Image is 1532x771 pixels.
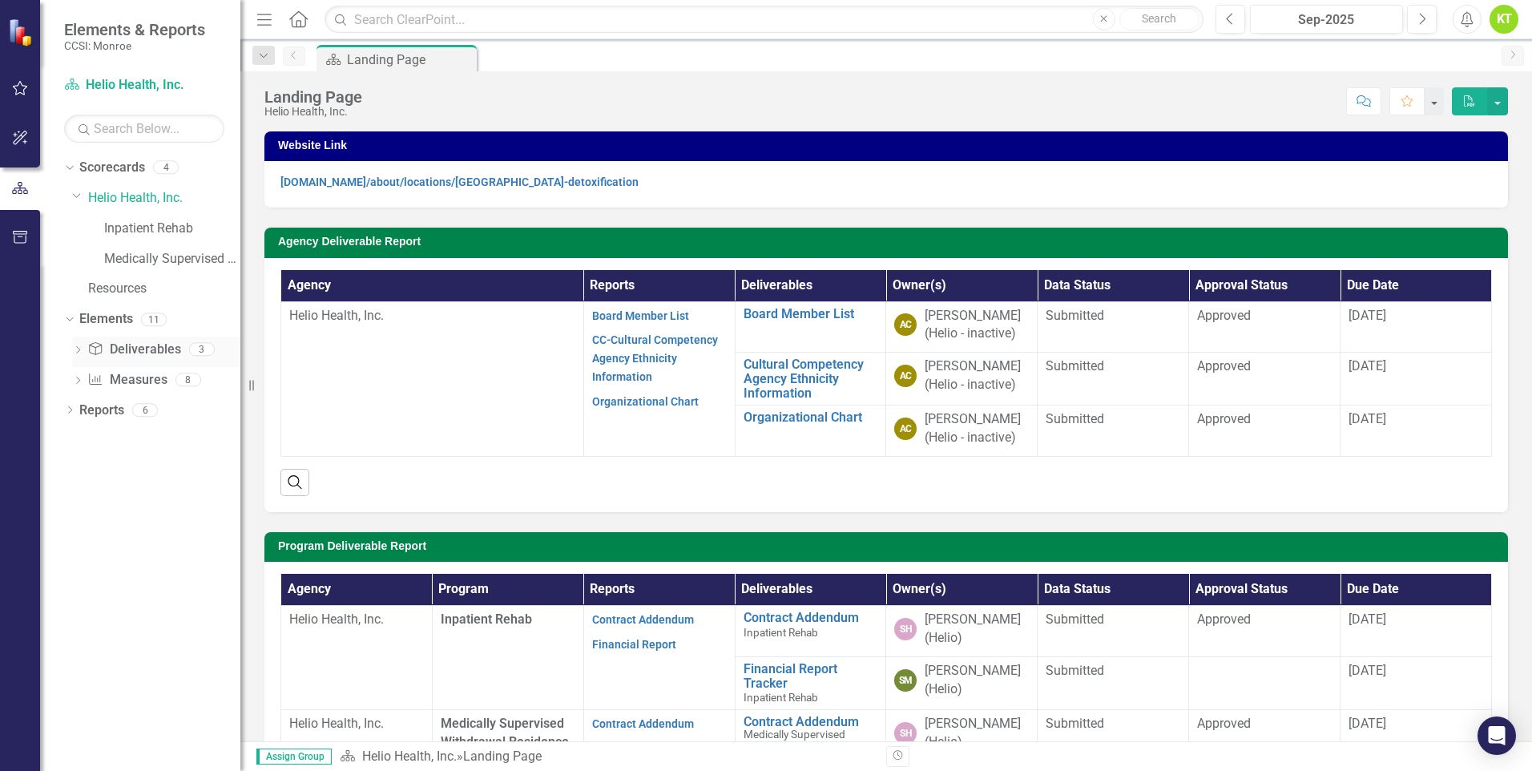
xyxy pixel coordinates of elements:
td: Double-Click to Edit [1038,353,1189,406]
div: [PERSON_NAME] (Helio) [925,662,1029,699]
div: » [340,748,874,766]
a: Contract Addendum [592,717,694,730]
span: Assign Group [256,749,332,765]
a: Contract Addendum [744,715,878,729]
div: [PERSON_NAME] (Helio) [925,611,1029,648]
a: Scorecards [79,159,145,177]
td: Double-Click to Edit [1038,301,1189,353]
button: Search [1119,8,1199,30]
a: Cultural Competency Agency Ethnicity Information [744,357,878,400]
span: Submitted [1046,612,1104,627]
small: CCSI: Monroe [64,39,205,52]
td: Double-Click to Edit Right Click for Context Menu [735,656,886,709]
div: 11 [141,313,167,326]
h3: Website Link [278,139,1500,151]
div: [PERSON_NAME] (Helio) [925,715,1029,752]
span: Approved [1197,358,1251,373]
h3: Program Deliverable Report [278,540,1500,552]
span: Submitted [1046,358,1104,373]
a: Board Member List [592,309,689,322]
td: Double-Click to Edit Right Click for Context Menu [735,301,886,353]
td: Double-Click to Edit [1038,406,1189,457]
td: Double-Click to Edit [1189,656,1340,709]
td: Double-Click to Edit Right Click for Context Menu [735,406,886,457]
a: Contract Addendum [592,613,694,626]
input: Search ClearPoint... [325,6,1203,34]
div: Landing Page [347,50,473,70]
span: [DATE] [1349,358,1386,373]
span: Elements & Reports [64,20,205,39]
div: 6 [132,403,158,417]
a: Helio Health, Inc. [362,749,457,764]
a: Financial Report Tracker [744,662,878,690]
span: Inpatient Rehab [744,626,818,639]
span: [DATE] [1349,663,1386,678]
span: Approved [1197,308,1251,323]
input: Search Below... [64,115,224,143]
div: AC [894,365,917,387]
td: Double-Click to Edit [1038,709,1189,761]
span: Approved [1197,716,1251,731]
td: Double-Click to Edit [1189,353,1340,406]
div: [PERSON_NAME] (Helio - inactive) [925,307,1029,344]
a: Board Member List [744,307,878,321]
span: Search [1142,12,1176,25]
td: Double-Click to Edit [1189,301,1340,353]
td: Double-Click to Edit [1038,656,1189,709]
td: Double-Click to Edit Right Click for Context Menu [735,606,886,657]
a: Medically Supervised Withdrawal Residence [104,250,240,268]
a: Reports [79,402,124,420]
div: Open Intercom Messenger [1478,717,1516,755]
span: [DATE] [1349,411,1386,426]
span: [DATE] [1349,612,1386,627]
span: Medically Supervised Withdrawal Residence [441,716,569,749]
div: SH [894,722,917,745]
h3: Agency Deliverable Report [278,236,1500,248]
div: Landing Page [463,749,542,764]
td: Double-Click to Edit [1189,406,1340,457]
a: Helio Health, Inc. [64,76,224,95]
div: Sep-2025 [1256,10,1397,30]
a: Organizational Chart [592,395,699,408]
a: Elements [79,310,133,329]
div: 8 [175,373,201,387]
a: Financial Report [592,638,676,651]
p: Helio Health, Inc. [289,611,424,629]
a: Contract Addendum [744,611,878,625]
span: [DATE] [1349,308,1386,323]
a: Resources [88,280,240,298]
td: Double-Click to Edit [1189,709,1340,761]
a: Deliverables [87,341,180,359]
span: Submitted [1046,308,1104,323]
span: Medically Supervised Withdrawal Residence [744,728,849,753]
div: AC [894,418,917,440]
span: Submitted [1046,411,1104,426]
a: Inpatient Rehab [104,220,240,238]
span: Approved [1197,612,1251,627]
div: [PERSON_NAME] (Helio - inactive) [925,357,1029,394]
a: Helio Health, Inc. [88,189,240,208]
a: [DOMAIN_NAME]/about/locations/[GEOGRAPHIC_DATA]-detoxification [280,176,639,188]
img: ClearPoint Strategy [8,18,36,46]
span: Submitted [1046,716,1104,731]
p: Helio Health, Inc. [289,715,424,733]
div: 4 [153,161,179,175]
div: Landing Page [264,88,362,106]
td: Double-Click to Edit Right Click for Context Menu [735,709,886,761]
button: KT [1490,5,1518,34]
button: Sep-2025 [1250,5,1403,34]
span: [DATE] [1349,716,1386,731]
div: 3 [189,343,215,357]
a: Measures [87,371,167,390]
div: AC [894,313,917,336]
span: Approved [1197,411,1251,426]
span: Inpatient Rehab [441,612,532,627]
div: SM [894,669,917,692]
td: Double-Click to Edit [1038,606,1189,657]
a: CC-Cultural Competency Agency Ethnicity Information [592,333,718,383]
td: Double-Click to Edit [1189,606,1340,657]
p: Helio Health, Inc. [289,307,575,325]
td: Double-Click to Edit Right Click for Context Menu [735,353,886,406]
div: [PERSON_NAME] (Helio - inactive) [925,410,1029,447]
